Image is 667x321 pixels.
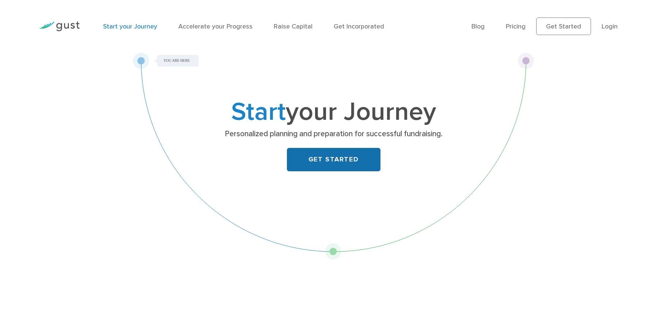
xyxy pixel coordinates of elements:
[274,23,312,30] a: Raise Capital
[602,23,618,30] a: Login
[12,19,18,25] img: website_grey.svg
[287,148,380,171] a: GET STARTED
[39,22,80,31] img: Gust Logo
[536,18,591,35] a: Get Started
[103,23,157,30] a: Start your Journey
[178,23,253,30] a: Accelerate your Progress
[73,42,79,48] img: tab_keywords_by_traffic_grey.svg
[81,43,123,48] div: Keywords by Traffic
[20,12,36,18] div: v 4.0.25
[19,19,80,25] div: Domain: [DOMAIN_NAME]
[28,43,65,48] div: Domain Overview
[20,42,26,48] img: tab_domain_overview_orange.svg
[231,96,286,127] span: Start
[334,23,384,30] a: Get Incorporated
[189,100,478,124] h1: your Journey
[12,12,18,18] img: logo_orange.svg
[192,129,475,139] p: Personalized planning and preparation for successful fundraising.
[471,23,485,30] a: Blog
[506,23,526,30] a: Pricing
